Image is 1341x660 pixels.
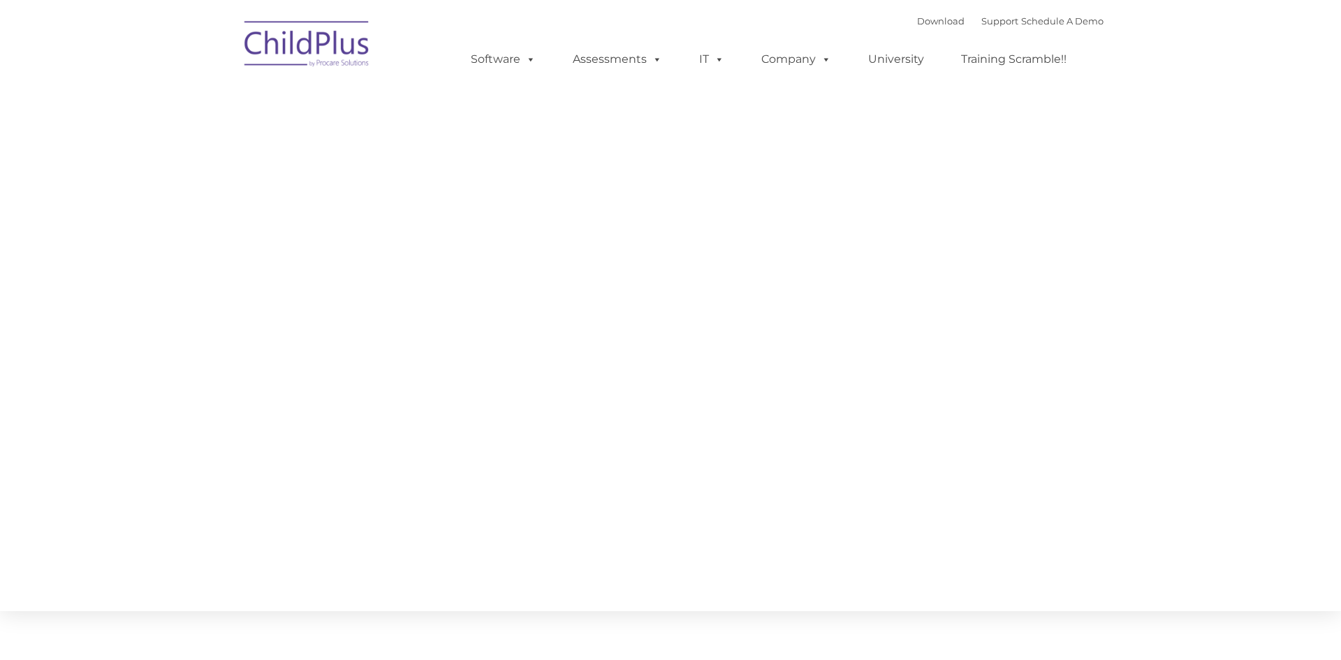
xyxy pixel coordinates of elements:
[457,45,550,73] a: Software
[917,15,1104,27] font: |
[559,45,676,73] a: Assessments
[981,15,1018,27] a: Support
[747,45,845,73] a: Company
[685,45,738,73] a: IT
[1021,15,1104,27] a: Schedule A Demo
[947,45,1080,73] a: Training Scramble!!
[237,11,377,81] img: ChildPlus by Procare Solutions
[917,15,965,27] a: Download
[854,45,938,73] a: University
